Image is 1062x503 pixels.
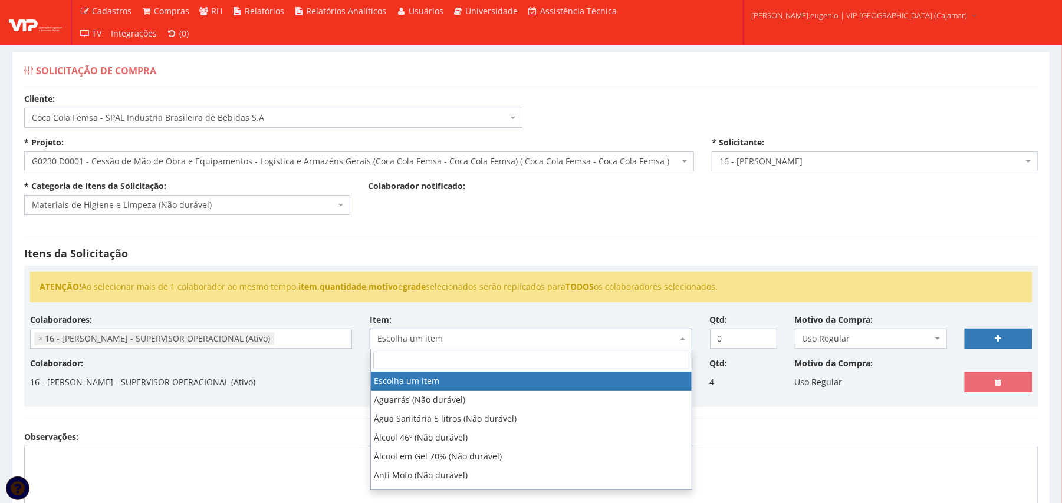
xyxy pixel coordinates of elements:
label: Observações: [24,431,78,443]
label: * Projeto: [24,137,64,148]
span: 16 - FELIPE DE SOUZA EUGENIO [719,155,1023,167]
span: Universidade [466,5,518,16]
li: Escolha um item [371,372,692,391]
label: Colaborador: [30,358,83,369]
span: Coca Cola Femsa - SPAL Industria Brasileira de Bebidas S.A [32,112,508,124]
span: G0230 D0001 - Cessão de Mão de Obra e Equipamentos - Logística e Armazéns Gerais (Coca Cola Femsa... [32,155,679,167]
li: 16 - FELIPE DE SOUZA EUGENIO - SUPERVISOR OPERACIONAL (Ativo) [34,332,274,345]
label: Qtd: [710,314,728,326]
span: Integrações [111,28,157,39]
span: (0) [179,28,189,39]
p: Uso Regular [795,372,843,392]
span: Usuários [409,5,443,16]
strong: grade [403,281,426,292]
li: Álcool 46º (Não durável) [371,428,692,447]
label: * Solicitante: [712,137,764,148]
strong: item [298,281,317,292]
a: Integrações [107,22,162,45]
span: Relatórios Analíticos [307,5,387,16]
span: [PERSON_NAME].eugenio | VIP [GEOGRAPHIC_DATA] (Cajamar) [751,9,967,21]
strong: Itens da Solicitação [24,246,128,260]
span: Uso Regular [803,333,932,345]
label: Cliente: [24,93,55,105]
strong: ATENÇÃO! [40,281,81,292]
span: G0230 D0001 - Cessão de Mão de Obra e Equipamentos - Logística e Armazéns Gerais (Coca Cola Femsa... [24,151,694,171]
strong: quantidade [320,281,366,292]
label: Colaboradores: [30,314,92,326]
span: Materiais de Higiene e Limpeza (Não durável) [32,199,336,211]
label: * Categoria de Itens da Solicitação: [24,180,166,192]
span: Relatórios [245,5,284,16]
label: Qtd: [710,358,728,369]
span: Escolha um item [370,329,692,349]
span: TV [93,28,102,39]
strong: motivo [369,281,398,292]
label: Item: [370,314,392,326]
span: Compras [154,5,189,16]
p: 16 - [PERSON_NAME] - SUPERVISOR OPERACIONAL (Ativo) [30,372,255,392]
span: Coca Cola Femsa - SPAL Industria Brasileira de Bebidas S.A [24,108,522,128]
span: Solicitação de Compra [36,64,156,77]
strong: TODOS [565,281,594,292]
li: Álcool em Gel 70% (Não durável) [371,447,692,466]
p: 4 [710,372,715,392]
a: (0) [162,22,194,45]
span: Materiais de Higiene e Limpeza (Não durável) [24,195,350,215]
label: Colaborador notificado: [368,180,465,192]
span: RH [212,5,223,16]
label: Motivo da Compra: [795,358,873,369]
label: Motivo da Compra: [795,314,873,326]
span: Escolha um item [377,333,677,345]
li: Ao selecionar mais de 1 colaborador ao mesmo tempo, , , e selecionados serão replicados para os c... [40,281,1022,293]
li: Anti Mofo (Não durável) [371,466,692,485]
span: Cadastros [93,5,132,16]
span: Assistência Técnica [540,5,617,16]
li: Água Sanitária 5 litros (Não durável) [371,409,692,428]
li: Aguarrás (Não durável) [371,391,692,409]
span: 16 - FELIPE DE SOUZA EUGENIO [712,151,1038,171]
a: TV [75,22,107,45]
img: logo [9,14,62,31]
span: × [38,333,43,345]
span: Uso Regular [795,329,947,349]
